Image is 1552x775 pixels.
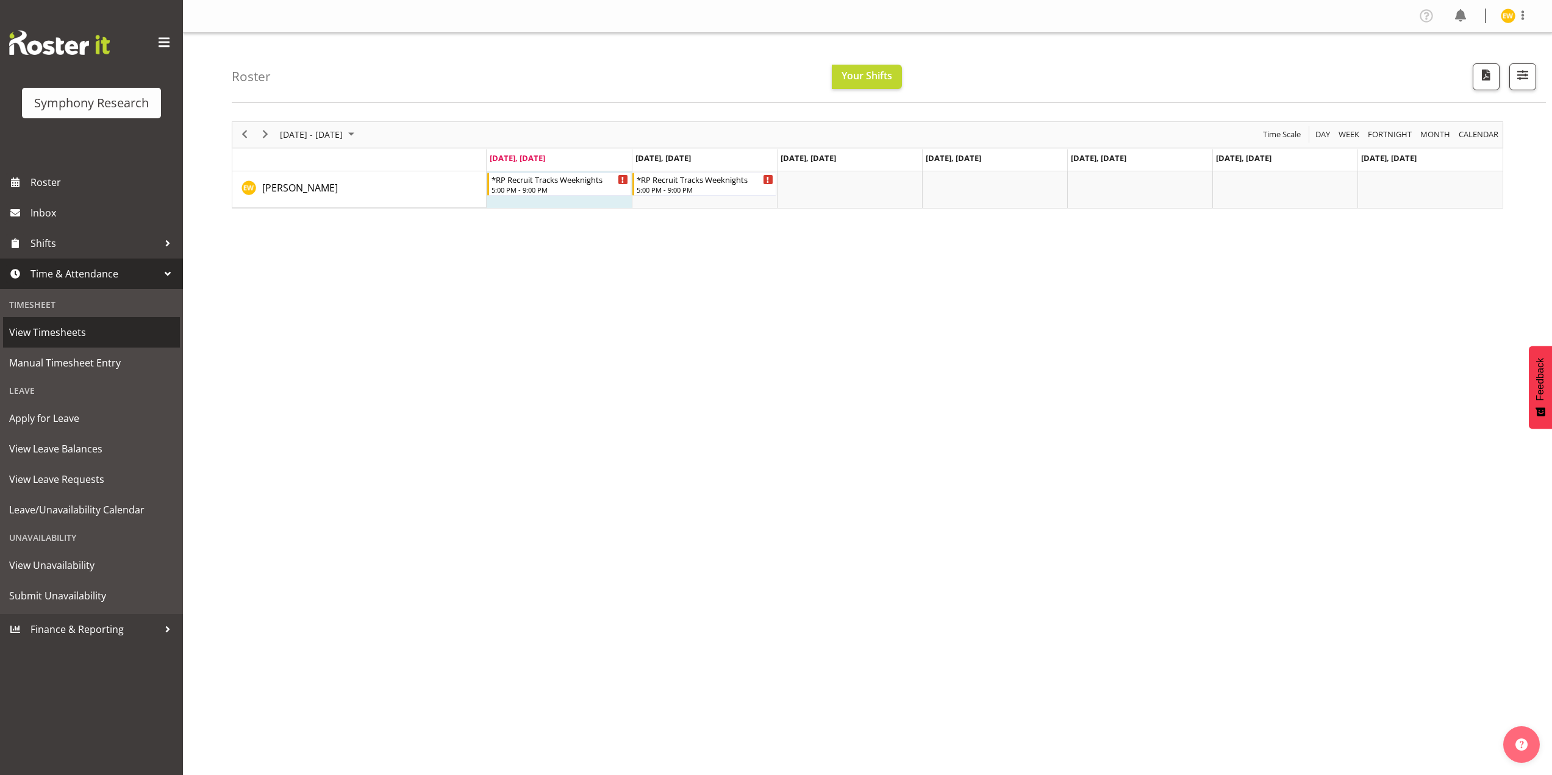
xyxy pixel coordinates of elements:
[635,152,691,163] span: [DATE], [DATE]
[30,204,177,222] span: Inbox
[232,171,487,208] td: Enrica Walsh resource
[3,378,180,403] div: Leave
[1361,152,1417,163] span: [DATE], [DATE]
[1457,127,1500,142] span: calendar
[3,292,180,317] div: Timesheet
[30,234,159,252] span: Shifts
[255,122,276,148] div: next period
[842,69,892,82] span: Your Shifts
[237,127,253,142] button: Previous
[1457,127,1501,142] button: Month
[1337,127,1362,142] button: Timeline Week
[9,323,174,341] span: View Timesheets
[9,556,174,574] span: View Unavailability
[1262,127,1302,142] span: Time Scale
[1515,738,1528,751] img: help-xxl-2.png
[9,409,174,427] span: Apply for Leave
[3,550,180,580] a: View Unavailability
[1418,127,1453,142] button: Timeline Month
[1367,127,1413,142] span: Fortnight
[1419,127,1451,142] span: Month
[276,122,362,148] div: Sep 29 - Oct 05, 2025
[487,173,631,196] div: Enrica Walsh"s event - *RP Recruit Tracks Weeknights Begin From Monday, September 29, 2025 at 5:0...
[1216,152,1271,163] span: [DATE], [DATE]
[637,185,773,195] div: 5:00 PM - 9:00 PM
[30,265,159,283] span: Time & Attendance
[3,525,180,550] div: Unavailability
[1529,346,1552,429] button: Feedback - Show survey
[9,587,174,605] span: Submit Unavailability
[1314,127,1331,142] span: Day
[1337,127,1361,142] span: Week
[637,173,773,185] div: *RP Recruit Tracks Weeknights
[278,127,360,142] button: September 2025
[30,620,159,638] span: Finance & Reporting
[9,470,174,488] span: View Leave Requests
[3,317,180,348] a: View Timesheets
[492,173,628,185] div: *RP Recruit Tracks Weeknights
[9,354,174,372] span: Manual Timesheet Entry
[9,501,174,519] span: Leave/Unavailability Calendar
[34,94,149,112] div: Symphony Research
[279,127,344,142] span: [DATE] - [DATE]
[257,127,274,142] button: Next
[232,121,1503,209] div: Timeline Week of September 29, 2025
[3,495,180,525] a: Leave/Unavailability Calendar
[3,403,180,434] a: Apply for Leave
[832,65,902,89] button: Your Shifts
[30,173,177,191] span: Roster
[1314,127,1332,142] button: Timeline Day
[632,173,776,196] div: Enrica Walsh"s event - *RP Recruit Tracks Weeknights Begin From Tuesday, September 30, 2025 at 5:...
[1473,63,1500,90] button: Download a PDF of the roster according to the set date range.
[1071,152,1126,163] span: [DATE], [DATE]
[1261,127,1303,142] button: Time Scale
[3,434,180,464] a: View Leave Balances
[9,440,174,458] span: View Leave Balances
[487,171,1503,208] table: Timeline Week of September 29, 2025
[9,30,110,55] img: Rosterit website logo
[1366,127,1414,142] button: Fortnight
[3,580,180,611] a: Submit Unavailability
[3,464,180,495] a: View Leave Requests
[1509,63,1536,90] button: Filter Shifts
[234,122,255,148] div: previous period
[232,70,271,84] h4: Roster
[3,348,180,378] a: Manual Timesheet Entry
[1501,9,1515,23] img: enrica-walsh11863.jpg
[262,180,338,195] a: [PERSON_NAME]
[492,185,628,195] div: 5:00 PM - 9:00 PM
[1535,358,1546,401] span: Feedback
[926,152,981,163] span: [DATE], [DATE]
[781,152,836,163] span: [DATE], [DATE]
[490,152,545,163] span: [DATE], [DATE]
